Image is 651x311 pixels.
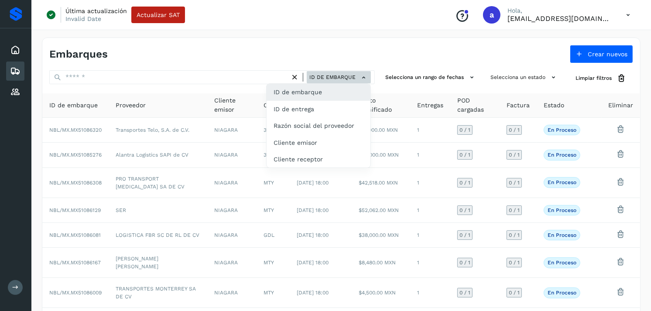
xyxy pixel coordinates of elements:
[267,134,370,151] div: Cliente emisor
[267,84,370,100] div: ID de embarque
[6,41,24,60] div: Inicio
[6,82,24,102] div: Proveedores
[267,117,370,134] div: Razón social del proveedor
[131,7,185,23] button: Actualizar SAT
[267,101,370,117] div: ID de entrega
[507,14,612,23] p: alejperez@niagarawater.com
[267,151,370,167] div: Cliente receptor
[137,12,180,18] span: Actualizar SAT
[65,15,101,23] p: Invalid Date
[65,7,127,15] p: Última actualización
[6,62,24,81] div: Embarques
[507,7,612,14] p: Hola,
